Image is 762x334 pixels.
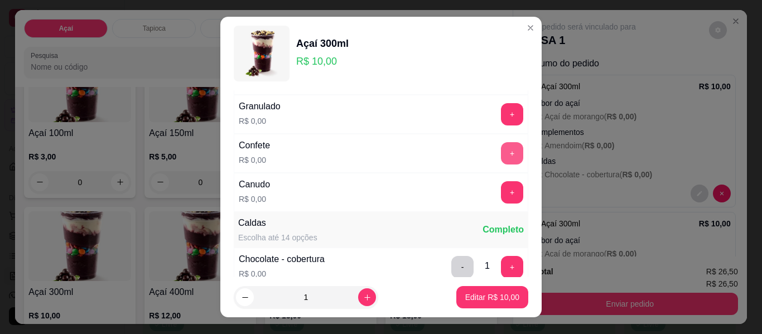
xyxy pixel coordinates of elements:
div: Escolha até 14 opções [238,232,317,243]
button: add [501,256,523,278]
div: 1 [485,259,490,273]
p: R$ 0,00 [239,115,281,127]
p: R$ 0,00 [239,268,325,279]
button: Editar R$ 10,00 [456,286,528,308]
div: Completo [483,223,524,236]
div: Confete [239,139,270,152]
div: Caldas [238,216,317,230]
button: decrease-product-quantity [236,288,254,306]
button: delete [451,256,474,278]
p: Editar R$ 10,00 [465,292,519,303]
button: increase-product-quantity [358,288,376,306]
div: Canudo [239,178,270,191]
button: Close [522,19,539,37]
button: add [501,103,523,125]
div: Açaí 300ml [296,36,349,51]
img: product-image [234,26,290,81]
button: add [501,142,523,164]
p: R$ 0,00 [239,154,270,166]
div: Granulado [239,100,281,113]
p: R$ 0,00 [239,193,270,205]
button: add [501,181,523,204]
div: Chocolate - cobertura [239,253,325,266]
p: R$ 10,00 [296,54,349,69]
